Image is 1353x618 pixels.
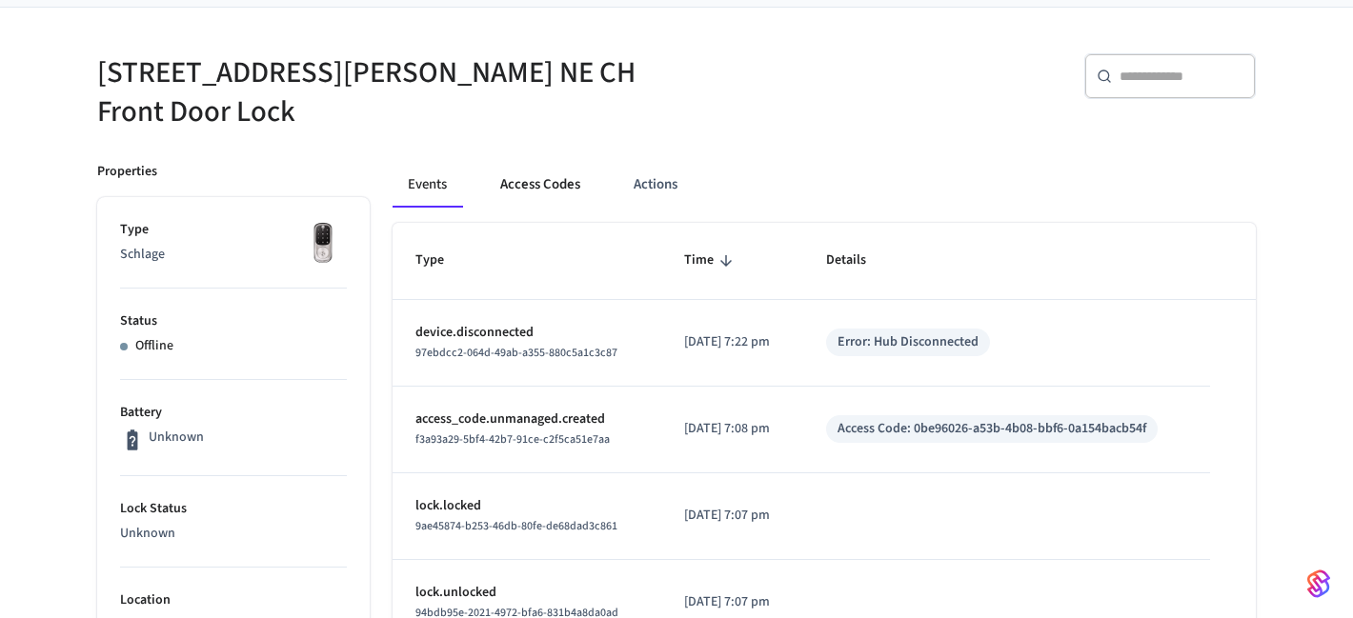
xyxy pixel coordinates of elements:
h5: [STREET_ADDRESS][PERSON_NAME] NE CH Front Door Lock [97,53,665,131]
span: Type [415,246,469,275]
p: Offline [135,336,173,356]
span: f3a93a29-5bf4-42b7-91ce-c2f5ca51e7aa [415,431,610,448]
div: Error: Hub Disconnected [838,332,979,352]
img: SeamLogoGradient.69752ec5.svg [1307,568,1330,599]
p: Location [120,590,347,610]
div: ant example [393,162,1256,208]
p: access_code.unmanaged.created [415,409,638,429]
p: [DATE] 7:08 pm [684,419,780,439]
p: [DATE] 7:07 pm [684,592,780,612]
img: Yale Assure Touchscreen Wifi Smart Lock, Satin Nickel, Front [299,220,347,268]
p: Lock Status [120,499,347,519]
p: [DATE] 7:22 pm [684,332,780,352]
p: Properties [97,162,157,182]
button: Access Codes [485,162,596,208]
p: Unknown [120,524,347,544]
p: lock.unlocked [415,583,638,603]
span: Time [684,246,738,275]
button: Actions [618,162,693,208]
span: 97ebdcc2-064d-49ab-a355-880c5a1c3c87 [415,345,617,361]
p: device.disconnected [415,323,638,343]
span: 9ae45874-b253-46db-80fe-de68dad3c861 [415,518,617,534]
p: [DATE] 7:07 pm [684,506,780,526]
p: lock.locked [415,496,638,516]
p: Status [120,311,347,331]
span: Details [826,246,891,275]
div: Access Code: 0be96026-a53b-4b08-bbf6-0a154bacb54f [838,419,1146,439]
p: Type [120,220,347,240]
button: Events [393,162,462,208]
p: Battery [120,403,347,423]
p: Unknown [149,428,204,448]
p: Schlage [120,245,347,265]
